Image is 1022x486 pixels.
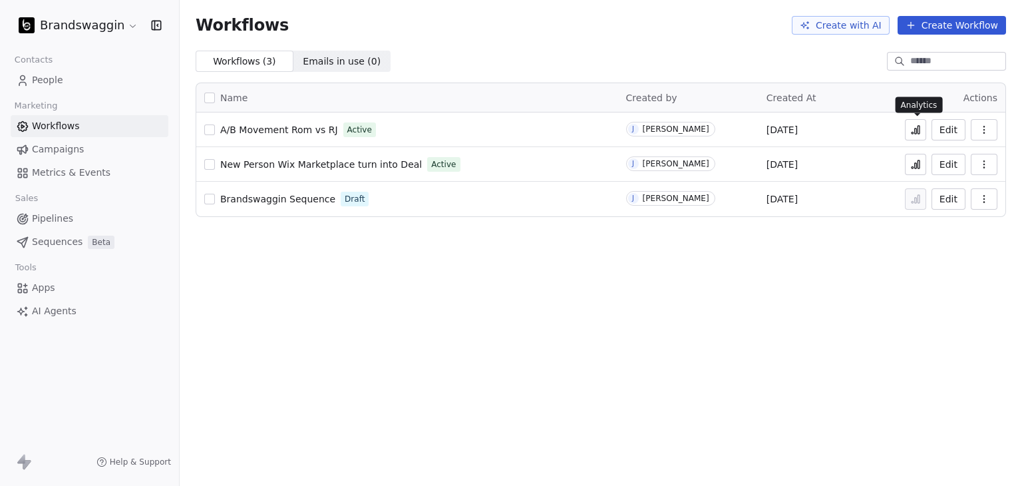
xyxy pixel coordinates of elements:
[792,16,890,35] button: Create with AI
[963,93,997,103] span: Actions
[110,457,171,467] span: Help & Support
[220,192,335,206] a: Brandswaggin Sequence
[40,17,124,34] span: Brandswaggin
[643,194,709,203] div: [PERSON_NAME]
[431,158,456,170] span: Active
[643,159,709,168] div: [PERSON_NAME]
[32,281,55,295] span: Apps
[11,208,168,230] a: Pipelines
[220,124,338,135] span: A/B Movement Rom vs RJ
[632,158,634,169] div: J
[220,158,422,171] a: New Person Wix Marketplace turn into Deal
[32,235,83,249] span: Sequences
[643,124,709,134] div: [PERSON_NAME]
[347,124,372,136] span: Active
[345,193,365,205] span: Draft
[932,188,965,210] button: Edit
[766,93,816,103] span: Created At
[11,231,168,253] a: SequencesBeta
[11,138,168,160] a: Campaigns
[88,236,114,249] span: Beta
[19,17,35,33] img: Untitled%20design%20(7).jpg
[11,115,168,137] a: Workflows
[32,304,77,318] span: AI Agents
[9,258,42,278] span: Tools
[9,50,59,70] span: Contacts
[32,119,80,133] span: Workflows
[9,188,44,208] span: Sales
[932,119,965,140] button: Edit
[303,55,381,69] span: Emails in use ( 0 )
[96,457,171,467] a: Help & Support
[11,300,168,322] a: AI Agents
[220,91,248,105] span: Name
[632,124,634,134] div: J
[626,93,677,103] span: Created by
[11,277,168,299] a: Apps
[32,166,110,180] span: Metrics & Events
[196,16,289,35] span: Workflows
[220,194,335,204] span: Brandswaggin Sequence
[32,142,84,156] span: Campaigns
[766,158,798,171] span: [DATE]
[32,212,73,226] span: Pipelines
[220,159,422,170] span: New Person Wix Marketplace turn into Deal
[898,16,1006,35] button: Create Workflow
[11,162,168,184] a: Metrics & Events
[632,193,634,204] div: J
[220,123,338,136] a: A/B Movement Rom vs RJ
[32,73,63,87] span: People
[766,192,798,206] span: [DATE]
[901,100,937,111] p: Analytics
[11,69,168,91] a: People
[16,14,141,37] button: Brandswaggin
[932,154,965,175] button: Edit
[9,96,63,116] span: Marketing
[766,123,798,136] span: [DATE]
